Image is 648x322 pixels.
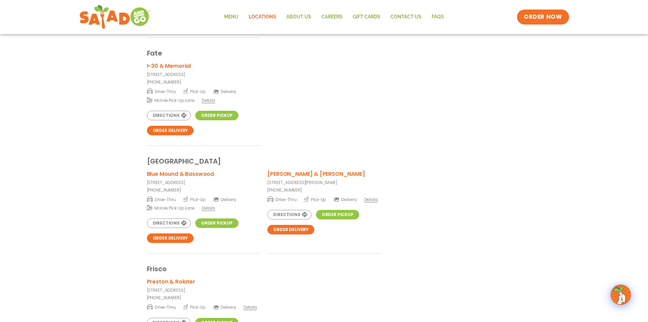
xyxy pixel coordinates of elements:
[333,197,357,203] span: Delivery
[213,304,236,310] span: Delivery
[348,9,385,25] a: GIFT CARDS
[147,277,195,286] h3: Preston & Rolater
[147,62,260,78] a: I-30 & Memorial[STREET_ADDRESS]
[316,9,348,25] a: Careers
[147,146,501,166] div: [GEOGRAPHIC_DATA]
[79,3,151,31] img: new-SAG-logo-768×292
[147,88,176,95] span: Drive-Thru
[147,180,260,186] p: [STREET_ADDRESS]
[147,126,194,135] a: Order Delivery
[147,38,501,58] div: Fate
[147,196,176,203] span: Drive-Thru
[267,210,311,219] a: Directions
[316,210,359,219] a: Order Pickup
[202,97,215,103] span: Details
[281,9,316,25] a: About Us
[267,180,380,186] p: [STREET_ADDRESS][PERSON_NAME]
[267,196,296,203] span: Drive-Thru
[183,196,206,203] span: Pick-Up
[267,225,314,234] a: Order Delivery
[267,170,365,178] h3: [PERSON_NAME] & [PERSON_NAME]
[147,304,176,310] span: Drive-Thru
[147,197,243,211] a: Drive-Thru Pick-Up Delivery Mobile Pick-Up Lane Details
[147,97,195,104] span: Mobile Pick-Up Lane
[195,218,238,228] a: Order Pickup
[147,72,260,78] p: [STREET_ADDRESS]
[147,295,260,301] a: [PHONE_NUMBER]
[213,197,236,203] span: Delivery
[244,304,257,310] span: Details
[267,197,378,202] a: Drive-Thru Pick-Up Delivery Details
[219,9,244,25] a: Menu
[364,197,378,202] span: Details
[147,218,191,228] a: Directions
[385,9,427,25] a: Contact Us
[147,277,260,293] a: Preston & Rolater[STREET_ADDRESS]
[147,287,260,293] p: [STREET_ADDRESS]
[267,187,380,193] a: [PHONE_NUMBER]
[244,9,281,25] a: Locations
[517,10,569,25] a: ORDER NOW
[213,89,236,95] span: Delivery
[147,305,257,310] a: Drive-Thru Pick-Up Delivery Details
[147,170,214,178] h3: Blue Mound & Basswood
[202,205,215,211] span: Details
[195,111,238,120] a: Order Pickup
[147,89,243,103] a: Drive-Thru Pick-Up Delivery Mobile Pick-Up Lane Details
[147,204,195,211] span: Mobile Pick-Up Lane
[267,170,380,186] a: [PERSON_NAME] & [PERSON_NAME][STREET_ADDRESS][PERSON_NAME]
[183,88,206,95] span: Pick-Up
[524,13,562,21] span: ORDER NOW
[219,9,449,25] nav: Menu
[147,233,194,243] a: Order Delivery
[183,304,206,310] span: Pick-Up
[147,62,191,70] h3: I-30 & Memorial
[147,170,260,186] a: Blue Mound & Basswood[STREET_ADDRESS]
[147,111,191,120] a: Directions
[147,254,501,274] div: Frisco
[147,79,260,85] a: [PHONE_NUMBER]
[304,196,327,203] span: Pick-Up
[147,187,260,193] a: [PHONE_NUMBER]
[427,9,449,25] a: FAQs
[611,285,630,304] img: wpChatIcon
